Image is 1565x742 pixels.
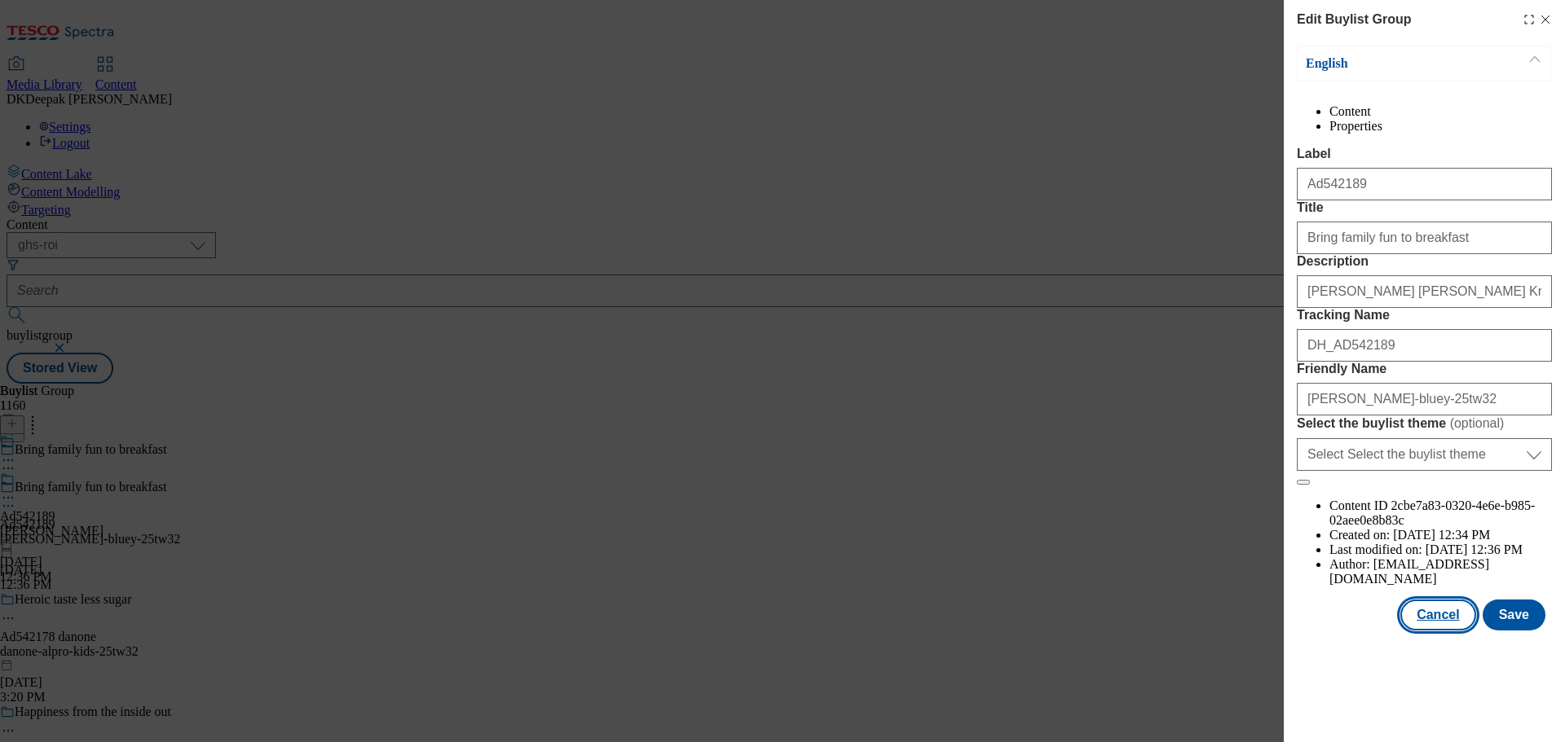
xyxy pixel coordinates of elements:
li: Author: [1329,557,1552,586]
label: Friendly Name [1297,362,1552,376]
span: [DATE] 12:36 PM [1426,542,1523,556]
span: 2cbe7a83-0320-4e6e-b985-02aee0e8b83c [1329,498,1535,527]
input: Enter Tracking Name [1297,329,1552,362]
li: Created on: [1329,528,1552,542]
label: Description [1297,254,1552,269]
input: Enter Title [1297,222,1552,254]
label: Label [1297,147,1552,161]
span: [DATE] 12:34 PM [1393,528,1490,542]
span: ( optional ) [1450,416,1505,430]
label: Tracking Name [1297,308,1552,323]
li: Last modified on: [1329,542,1552,557]
label: Select the buylist theme [1297,415,1552,432]
span: [EMAIL_ADDRESS][DOMAIN_NAME] [1329,557,1489,586]
input: Enter Description [1297,275,1552,308]
label: Title [1297,200,1552,215]
h4: Edit Buylist Group [1297,10,1411,29]
li: Content [1329,104,1552,119]
li: Content ID [1329,498,1552,528]
input: Enter Label [1297,168,1552,200]
li: Properties [1329,119,1552,134]
p: English [1306,55,1477,72]
input: Enter Friendly Name [1297,383,1552,415]
button: Cancel [1400,599,1475,630]
button: Save [1483,599,1545,630]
